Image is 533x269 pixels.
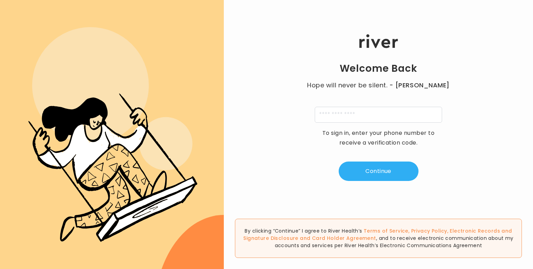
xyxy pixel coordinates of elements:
p: To sign in, enter your phone number to receive a verification code. [318,128,439,148]
span: - [PERSON_NAME] [389,80,450,90]
div: By clicking “Continue” I agree to River Health’s [235,219,522,258]
button: Continue [339,162,418,181]
a: Privacy Policy [411,227,447,234]
a: Terms of Service [364,227,408,234]
span: , , and [243,227,512,242]
h1: Welcome Back [340,62,417,75]
a: Electronic Records and Signature Disclosure [243,227,512,242]
span: , and to receive electronic communication about my accounts and services per River Health’s Elect... [275,235,514,249]
a: Card Holder Agreement [312,235,376,242]
p: Hope will never be silent. [301,80,457,90]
